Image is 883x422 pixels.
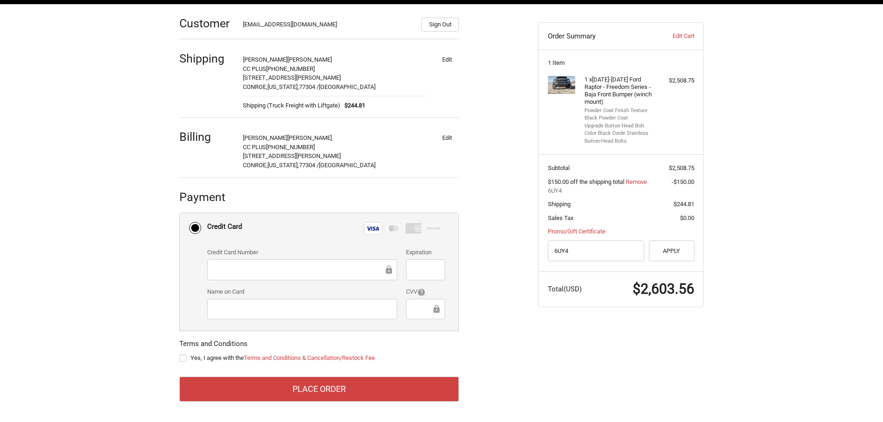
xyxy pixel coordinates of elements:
h2: Customer [179,16,234,31]
li: Upgrade Button Head Bolt Color Black Oxide Stainless Button-Head Bolts [584,122,655,145]
label: Name on Card [207,287,397,296]
span: Shipping (Truck Freight with Liftgate) [243,101,340,110]
button: Apply [649,240,694,261]
span: [STREET_ADDRESS][PERSON_NAME] [243,152,341,159]
span: Subtotal [548,164,570,171]
span: Yes, I agree with the [191,354,375,361]
span: [PHONE_NUMBER] [266,144,315,151]
label: CVV [406,287,445,296]
span: CC PLUS [243,65,266,72]
span: [GEOGRAPHIC_DATA] [319,162,375,169]
label: Credit Card Number [207,248,397,257]
span: -$150.00 [672,178,694,185]
label: Expiration [406,248,445,257]
span: 6UY4 [548,186,694,195]
span: CC PLUS [243,144,266,151]
span: [US_STATE], [267,162,299,169]
span: [STREET_ADDRESS][PERSON_NAME] [243,74,341,81]
span: $244.81 [673,201,694,208]
a: Promo/Gift Certificate [548,228,605,235]
div: $2,508.75 [658,76,694,85]
span: [PERSON_NAME] [243,56,287,63]
h3: Order Summary [548,31,648,41]
a: Remove [626,178,647,185]
button: Sign Out [421,18,459,31]
span: Shipping [548,201,571,208]
span: [US_STATE], [267,83,299,90]
span: $244.81 [340,101,366,110]
legend: Terms and Conditions [179,339,248,353]
h3: 1 Item [548,59,694,67]
h2: Shipping [179,51,234,66]
span: $2,603.56 [633,281,694,297]
span: CONROE, [243,83,267,90]
span: $0.00 [680,214,694,221]
button: Place Order [179,377,459,402]
span: [PHONE_NUMBER] [266,65,315,72]
span: 77304 / [299,162,319,169]
h2: Billing [179,130,234,144]
span: [PERSON_NAME] [287,56,332,63]
span: Sales Tax [548,214,573,221]
span: CONROE, [243,162,267,169]
span: [GEOGRAPHIC_DATA] [319,83,375,90]
h4: 1 x [DATE]-[DATE] Ford Raptor - Freedom Series - Baja Front Bumper (winch mount) [584,76,655,106]
a: Edit Cart [648,31,694,41]
button: Edit [435,53,459,66]
li: Powder Coat Finish Texture Black Powder Coat [584,107,655,122]
span: 77304 / [299,83,319,90]
button: Edit [435,131,459,144]
div: Credit Card [207,219,242,234]
div: [EMAIL_ADDRESS][DOMAIN_NAME] [243,20,413,31]
h2: Payment [179,190,234,204]
input: Gift Certificate or Coupon Code [548,240,645,261]
span: $150.00 off the shipping total [548,178,626,185]
span: Total (USD) [548,285,582,293]
span: [PERSON_NAME] [243,134,287,141]
span: [PERSON_NAME] [287,134,332,141]
span: $2,508.75 [669,164,694,171]
a: Terms and Conditions & Cancellation/Restock Fee [244,354,375,361]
